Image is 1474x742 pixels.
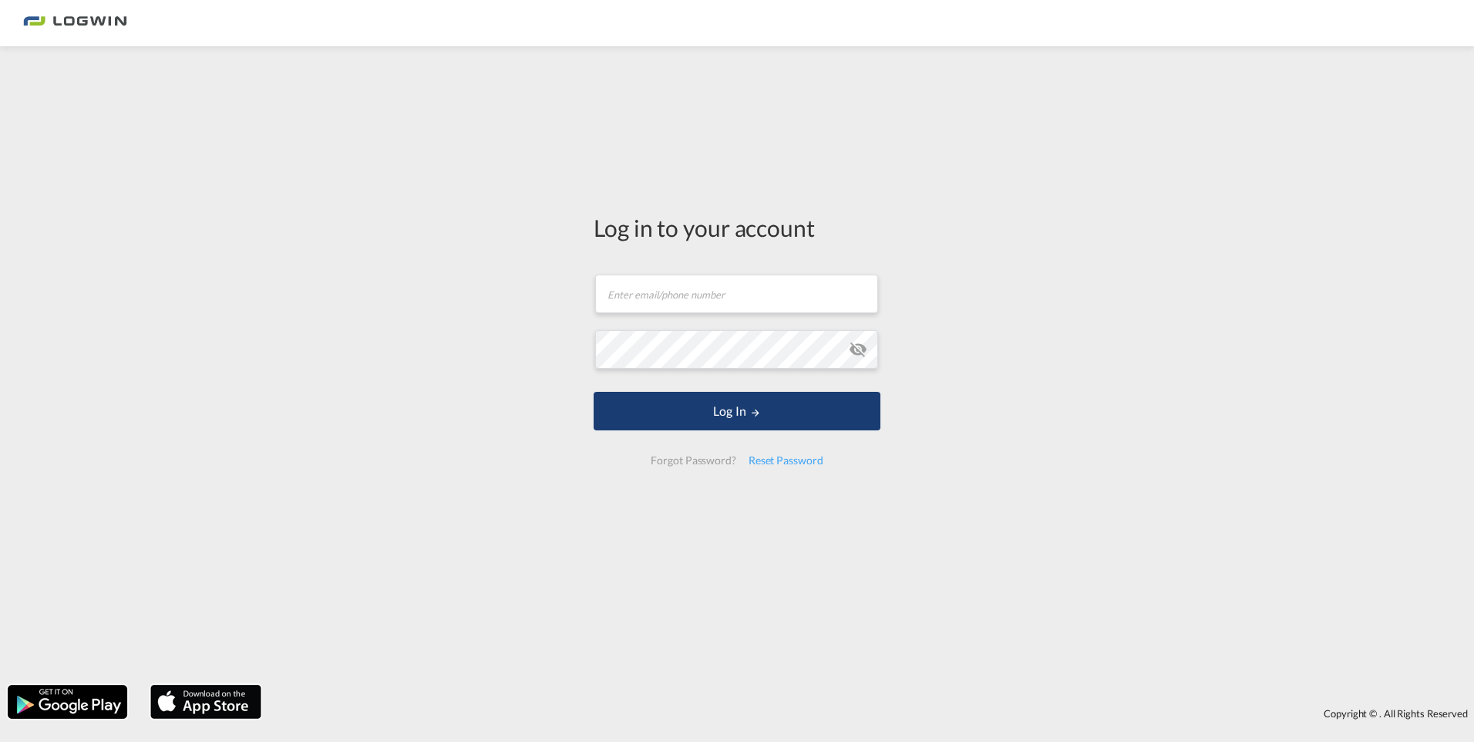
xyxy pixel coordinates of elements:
img: bc73a0e0d8c111efacd525e4c8ad7d32.png [23,6,127,41]
div: Reset Password [742,447,830,474]
input: Enter email/phone number [595,275,878,313]
button: LOGIN [594,392,880,430]
img: apple.png [149,683,263,720]
md-icon: icon-eye-off [849,340,867,359]
div: Copyright © . All Rights Reserved [269,700,1474,727]
div: Forgot Password? [644,447,742,474]
div: Log in to your account [594,211,880,244]
img: google.png [6,683,129,720]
